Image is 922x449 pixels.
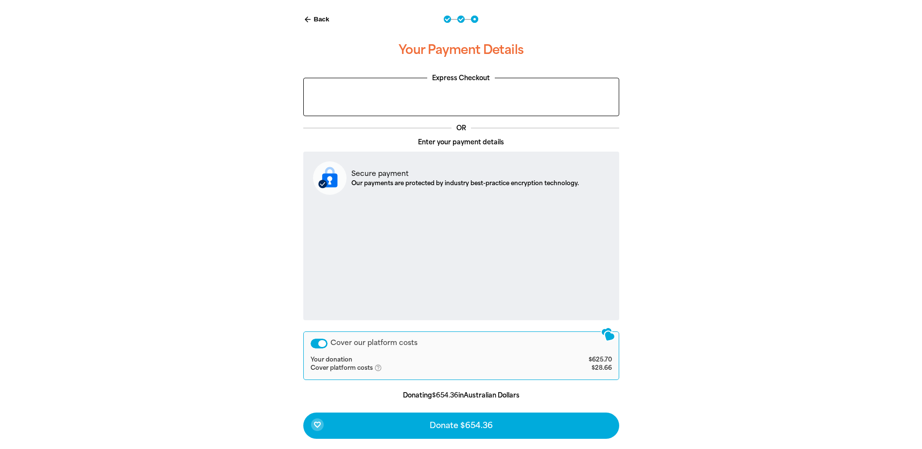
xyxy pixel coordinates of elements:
button: Navigate to step 2 of 3 to enter your details [457,16,465,23]
p: Secure payment [351,169,579,179]
iframe: PayPal-paypal [309,83,614,110]
td: $28.66 [538,364,611,373]
p: Our payments are protected by industry best-practice encryption technology. [351,179,579,188]
p: OR [452,123,471,133]
td: Cover platform costs [311,364,539,373]
h3: Your Payment Details [303,35,619,66]
span: Donate $654.36 [430,422,493,430]
p: Enter your payment details [303,138,619,147]
button: Navigate to step 1 of 3 to enter your donation amount [444,16,451,23]
td: $625.70 [538,356,611,364]
button: Navigate to step 3 of 3 to enter your payment details [471,16,478,23]
i: favorite_border [313,421,321,429]
button: Back [299,11,333,28]
b: $654.36 [432,392,458,399]
i: help_outlined [374,364,390,372]
td: Your donation [311,356,539,364]
p: Donating in Australian Dollars [303,391,619,400]
legend: Express Checkout [427,73,495,83]
button: favorite_borderDonate $654.36 [303,413,619,439]
i: arrow_back [303,15,312,24]
button: Cover our platform costs [311,339,328,348]
iframe: Secure payment input frame [311,203,611,312]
